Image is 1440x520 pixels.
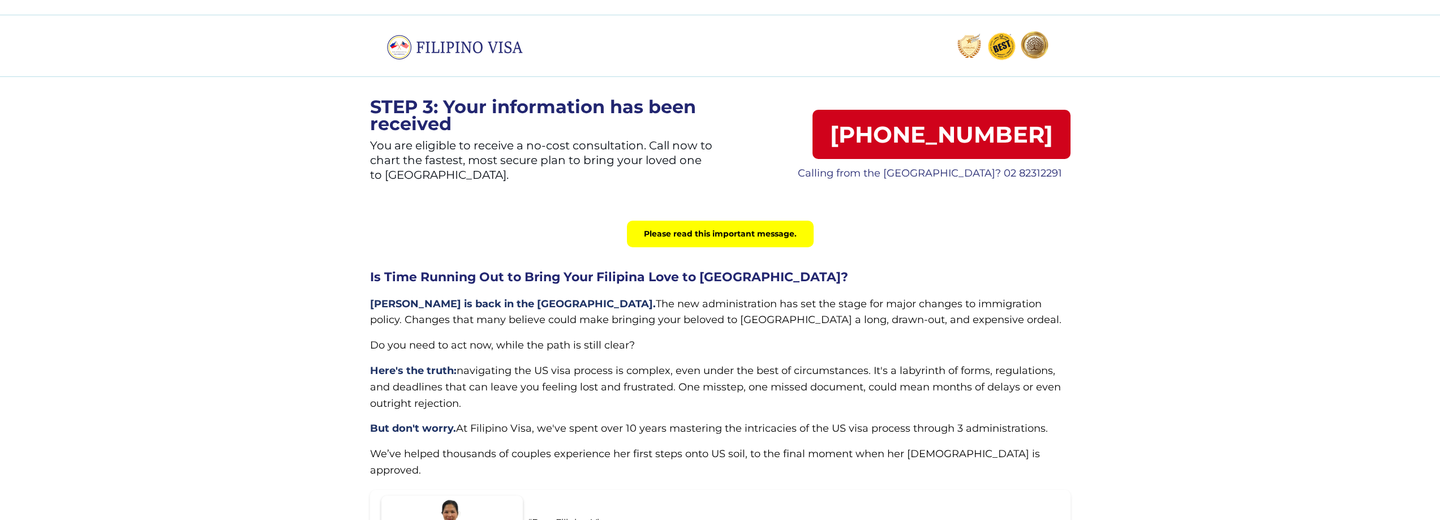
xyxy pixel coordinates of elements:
[370,298,656,310] span: [PERSON_NAME] is back in the [GEOGRAPHIC_DATA].
[370,364,1061,410] span: navigating the US visa process is complex, even under the best of circumstances. It's a labyrinth...
[813,110,1070,159] a: [PHONE_NUMBER]
[627,221,814,247] div: Please read this important message.
[370,364,457,377] span: Here's the truth:
[370,98,713,132] p: STEP 3: Your information has been received
[370,339,635,351] span: Do you need to act now, while the path is still clear?
[370,270,1071,285] h2: Is Time Running Out to Bring Your Filipina Love to [GEOGRAPHIC_DATA]?
[789,165,1071,182] p: Calling from the [GEOGRAPHIC_DATA]? 02 82312291
[456,422,1048,435] span: At Filipino Visa, we've spent over 10 years mastering the intricacies of the US visa process thro...
[370,298,1061,326] span: The new administration has set the stage for major changes to immigration policy. Changes that ma...
[370,422,456,435] span: But don't worry.
[370,138,713,191] p: You are eligible to receive a no-cost consultation. Call now to chart the fastest, most secure pl...
[370,448,1040,476] span: We’ve helped thousands of couples experience her first steps onto US soil, to the final moment wh...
